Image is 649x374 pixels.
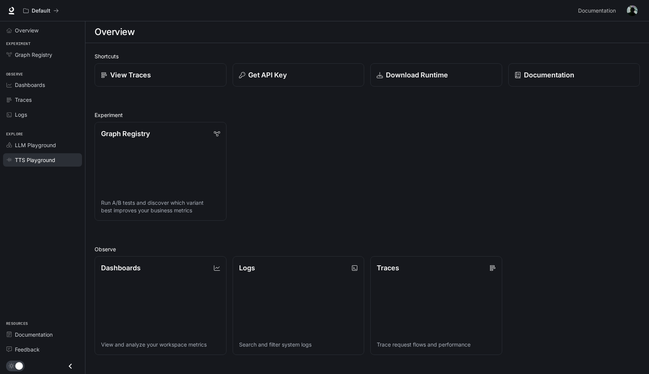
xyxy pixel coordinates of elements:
[15,345,40,353] span: Feedback
[377,341,496,348] p: Trace request flows and performance
[62,358,79,374] button: Close drawer
[95,245,640,253] h2: Observe
[110,70,151,80] p: View Traces
[3,24,82,37] a: Overview
[15,331,53,339] span: Documentation
[15,51,52,59] span: Graph Registry
[575,3,622,18] a: Documentation
[95,256,227,355] a: DashboardsView and analyze your workspace metrics
[101,263,141,273] p: Dashboards
[239,341,358,348] p: Search and filter system logs
[3,48,82,61] a: Graph Registry
[95,63,227,87] a: View Traces
[625,3,640,18] button: User avatar
[32,8,50,14] p: Default
[370,256,502,355] a: TracesTrace request flows and performance
[3,78,82,91] a: Dashboards
[3,138,82,152] a: LLM Playground
[508,63,640,87] a: Documentation
[627,5,638,16] img: User avatar
[524,70,574,80] p: Documentation
[101,128,150,139] p: Graph Registry
[233,256,365,355] a: LogsSearch and filter system logs
[377,263,399,273] p: Traces
[239,263,255,273] p: Logs
[386,70,448,80] p: Download Runtime
[95,24,135,40] h1: Overview
[248,70,287,80] p: Get API Key
[233,63,365,87] button: Get API Key
[370,63,502,87] a: Download Runtime
[15,111,27,119] span: Logs
[20,3,62,18] button: All workspaces
[578,6,616,16] span: Documentation
[101,199,220,214] p: Run A/B tests and discover which variant best improves your business metrics
[3,343,82,356] a: Feedback
[95,111,640,119] h2: Experiment
[3,93,82,106] a: Traces
[15,141,56,149] span: LLM Playground
[15,96,32,104] span: Traces
[3,153,82,167] a: TTS Playground
[15,156,55,164] span: TTS Playground
[95,122,227,221] a: Graph RegistryRun A/B tests and discover which variant best improves your business metrics
[15,26,39,34] span: Overview
[15,81,45,89] span: Dashboards
[95,52,640,60] h2: Shortcuts
[3,328,82,341] a: Documentation
[15,361,23,370] span: Dark mode toggle
[101,341,220,348] p: View and analyze your workspace metrics
[3,108,82,121] a: Logs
